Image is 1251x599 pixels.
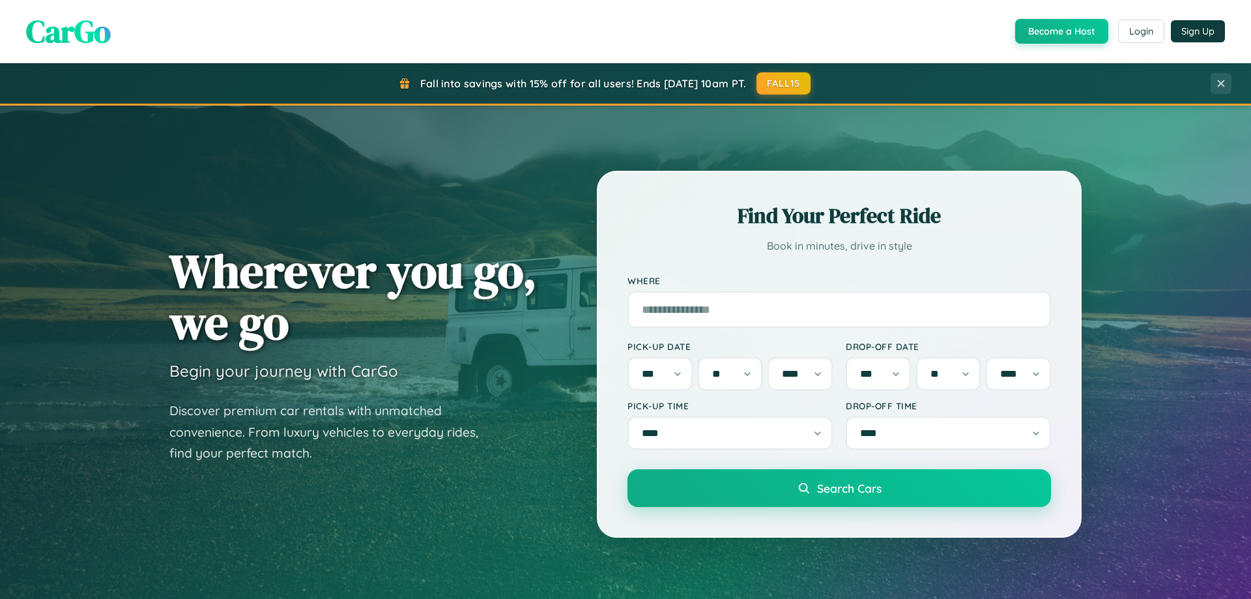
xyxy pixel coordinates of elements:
button: Search Cars [627,469,1051,507]
h2: Find Your Perfect Ride [627,201,1051,230]
label: Where [627,275,1051,286]
button: Become a Host [1015,19,1108,44]
span: CarGo [26,10,111,53]
button: Login [1118,20,1164,43]
label: Drop-off Date [846,341,1051,352]
label: Pick-up Date [627,341,833,352]
span: Search Cars [817,481,882,495]
button: FALL15 [756,72,811,95]
label: Pick-up Time [627,400,833,411]
h3: Begin your journey with CarGo [169,361,398,381]
p: Discover premium car rentals with unmatched convenience. From luxury vehicles to everyday rides, ... [169,400,495,464]
p: Book in minutes, drive in style [627,237,1051,256]
label: Drop-off Time [846,400,1051,411]
span: Fall into savings with 15% off for all users! Ends [DATE] 10am PT. [420,77,747,90]
h1: Wherever you go, we go [169,245,537,348]
button: Sign Up [1171,20,1225,42]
